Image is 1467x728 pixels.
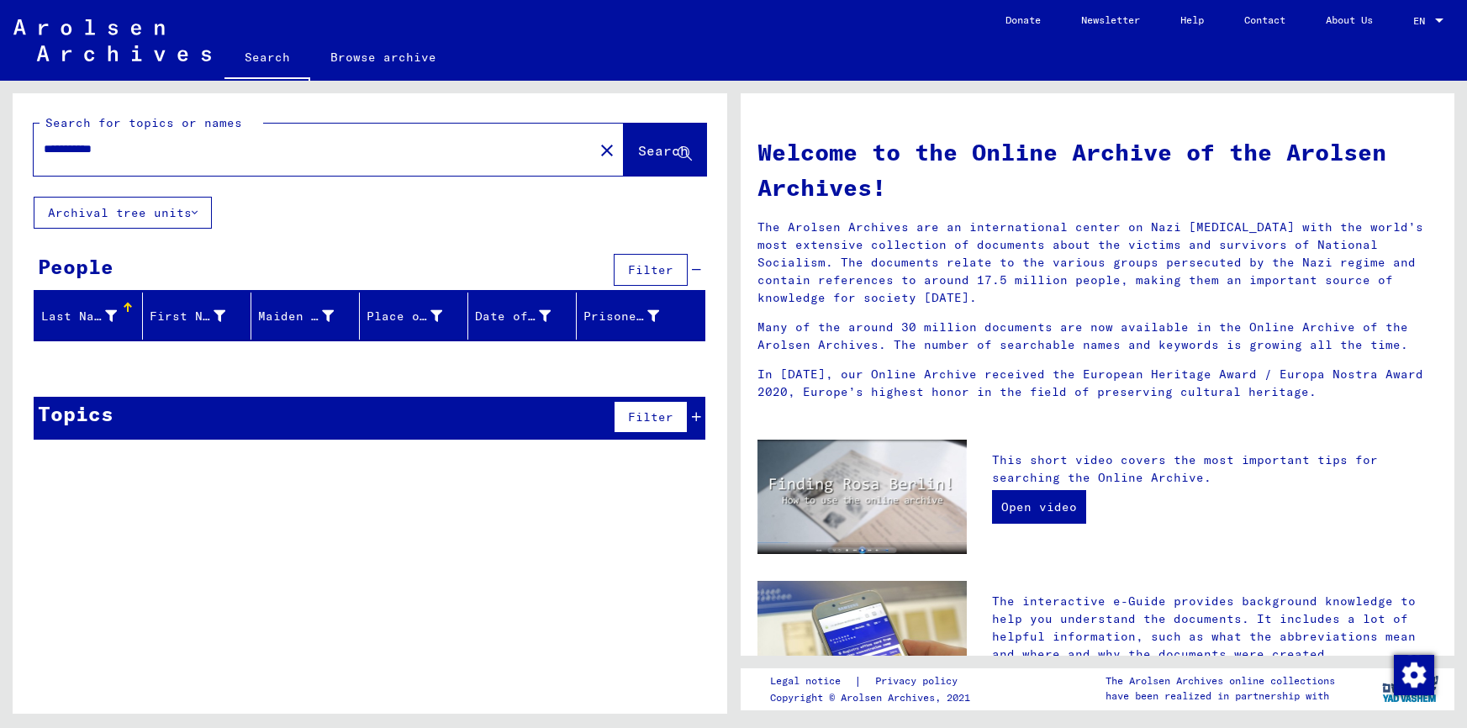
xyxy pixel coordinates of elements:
[13,19,211,61] img: Arolsen_neg.svg
[1394,655,1434,695] img: Change consent
[45,115,242,130] mat-label: Search for topics or names
[367,303,467,330] div: Place of Birth
[583,303,684,330] div: Prisoner #
[468,293,577,340] mat-header-cell: Date of Birth
[1413,15,1432,27] span: EN
[757,135,1438,205] h1: Welcome to the Online Archive of the Arolsen Archives!
[1106,688,1335,704] p: have been realized in partnership with
[310,37,456,77] a: Browse archive
[624,124,706,176] button: Search
[367,308,442,325] div: Place of Birth
[577,293,704,340] mat-header-cell: Prisoner #
[38,251,113,282] div: People
[583,308,659,325] div: Prisoner #
[258,303,359,330] div: Maiden Name
[757,581,968,721] img: eguide.jpg
[150,308,225,325] div: First Name
[590,133,624,166] button: Clear
[143,293,251,340] mat-header-cell: First Name
[770,673,978,690] div: |
[614,254,688,286] button: Filter
[34,197,212,229] button: Archival tree units
[1106,673,1335,688] p: The Arolsen Archives online collections
[770,673,854,690] a: Legal notice
[757,366,1438,401] p: In [DATE], our Online Archive received the European Heritage Award / Europa Nostra Award 2020, Eu...
[224,37,310,81] a: Search
[757,440,968,554] img: video.jpg
[41,308,117,325] div: Last Name
[475,303,576,330] div: Date of Birth
[638,142,689,159] span: Search
[360,293,468,340] mat-header-cell: Place of Birth
[757,319,1438,354] p: Many of the around 30 million documents are now available in the Online Archive of the Arolsen Ar...
[251,293,360,340] mat-header-cell: Maiden Name
[38,398,113,429] div: Topics
[992,451,1438,487] p: This short video covers the most important tips for searching the Online Archive.
[475,308,551,325] div: Date of Birth
[628,409,673,425] span: Filter
[770,690,978,705] p: Copyright © Arolsen Archives, 2021
[614,401,688,433] button: Filter
[1379,667,1442,710] img: yv_logo.png
[34,293,143,340] mat-header-cell: Last Name
[992,593,1438,663] p: The interactive e-Guide provides background knowledge to help you understand the documents. It in...
[258,308,334,325] div: Maiden Name
[862,673,978,690] a: Privacy policy
[41,303,142,330] div: Last Name
[757,219,1438,307] p: The Arolsen Archives are an international center on Nazi [MEDICAL_DATA] with the world’s most ext...
[150,303,251,330] div: First Name
[597,140,617,161] mat-icon: close
[628,262,673,277] span: Filter
[992,490,1086,524] a: Open video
